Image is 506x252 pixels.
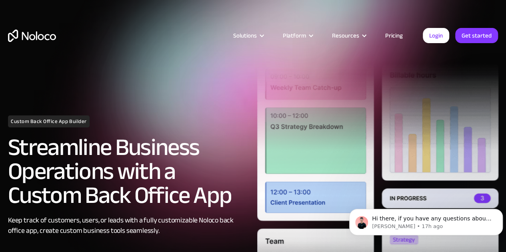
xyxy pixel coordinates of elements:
div: Solutions [233,30,257,41]
a: Get started [455,28,498,43]
h1: Custom Back Office App Builder [8,115,90,127]
a: Pricing [375,30,413,41]
a: home [8,30,56,42]
iframe: Intercom notifications message [346,192,506,248]
div: Platform [273,30,322,41]
div: Resources [332,30,359,41]
h2: Streamline Business Operations with a Custom Back Office App [8,135,249,207]
a: Login [423,28,449,43]
div: Platform [283,30,306,41]
div: Keep track of customers, users, or leads with a fully customizable Noloco back office app, create... [8,215,249,236]
div: Resources [322,30,375,41]
div: Solutions [223,30,273,41]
